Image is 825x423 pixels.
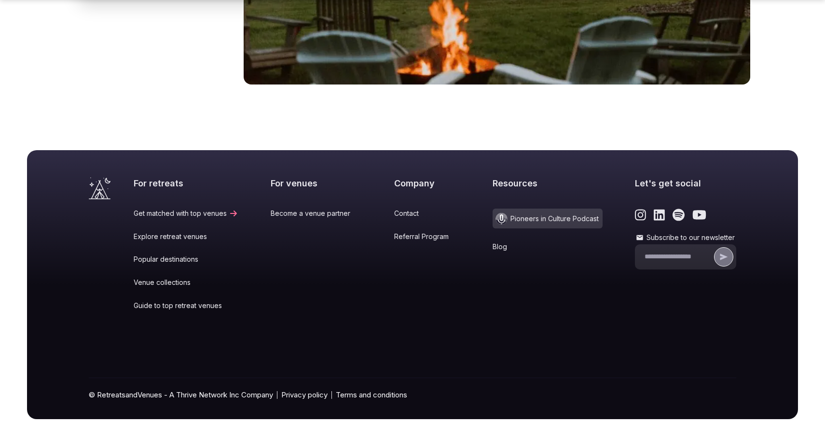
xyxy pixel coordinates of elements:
[89,378,736,419] div: © RetreatsandVenues - A Thrive Network Inc Company
[134,301,238,310] a: Guide to top retreat venues
[134,177,238,189] h2: For retreats
[89,177,110,199] a: Visit the homepage
[635,233,736,242] label: Subscribe to our newsletter
[493,177,603,189] h2: Resources
[134,209,238,218] a: Get matched with top venues
[134,232,238,241] a: Explore retreat venues
[394,177,460,189] h2: Company
[692,209,706,221] a: Link to the retreats and venues Youtube page
[635,177,736,189] h2: Let's get social
[493,209,603,228] a: Pioneers in Culture Podcast
[394,232,460,241] a: Referral Program
[134,278,238,287] a: Venue collections
[134,254,238,264] a: Popular destinations
[654,209,665,221] a: Link to the retreats and venues LinkedIn page
[493,242,603,252] a: Blog
[281,390,328,400] a: Privacy policy
[394,209,460,218] a: Contact
[673,209,685,221] a: Link to the retreats and venues Spotify page
[271,177,362,189] h2: For venues
[635,209,646,221] a: Link to the retreats and venues Instagram page
[271,209,362,218] a: Become a venue partner
[336,390,407,400] a: Terms and conditions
